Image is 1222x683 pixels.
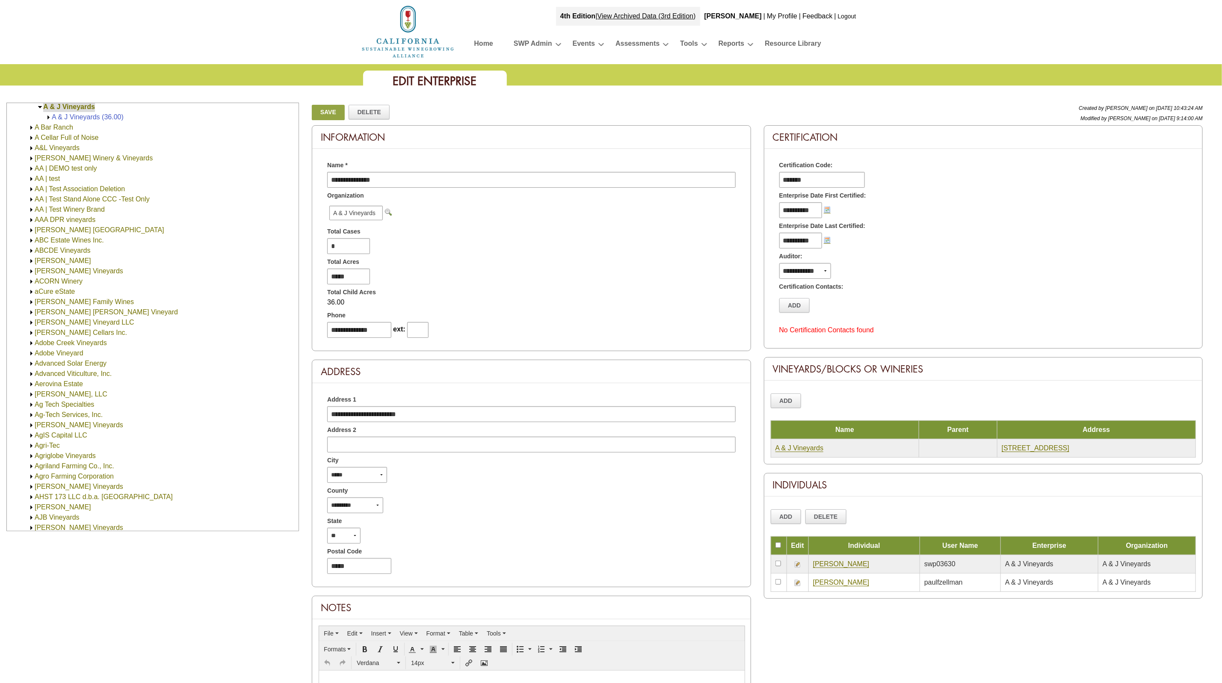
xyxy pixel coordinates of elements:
[1103,560,1151,568] span: A & J Vineyards
[798,7,802,26] div: |
[28,217,35,223] img: Expand AAA DPR vineyards
[28,278,35,285] img: Expand ACORN Winery
[426,630,445,637] span: Format
[35,390,107,398] a: [PERSON_NAME], LLC
[28,391,35,398] img: Expand AF VINES, LLC
[481,643,495,656] div: Align right
[393,325,405,333] span: ext:
[779,222,866,231] span: Enterprise Date Last Certified:
[35,247,90,254] a: ABCDE Vineyards
[35,411,103,418] a: Ag-Tech Services, Inc.
[35,503,91,511] a: [PERSON_NAME]
[327,299,344,306] span: 36.00
[802,12,832,20] a: Feedback
[474,38,493,53] a: Home
[35,339,107,346] a: Adobe Creek Vineyards
[35,493,173,500] a: AHST 173 LLC d.b.a. [GEOGRAPHIC_DATA]
[459,630,473,637] span: Table
[28,514,35,521] img: Expand AJB Vineyards
[1098,536,1196,555] td: Organization
[556,643,570,656] div: Decrease indent
[28,443,35,449] img: Expand Agri-Tec
[327,456,338,465] span: City
[327,486,348,495] span: County
[35,360,107,367] a: Advanced Solar Energy
[407,656,459,669] div: Font Sizes
[28,227,35,234] img: Expand Abbondanza Vintners Square
[353,656,404,669] div: Font Family
[514,643,534,656] div: Bullet list
[35,165,97,172] a: AA | DEMO test only
[805,509,846,524] a: Delete
[556,7,700,26] div: |
[28,289,35,295] img: Expand aCure eState
[35,175,60,182] a: AA | test
[997,420,1195,439] td: Address
[496,643,511,656] div: Justify
[779,252,802,261] span: Auditor:
[28,186,35,192] img: Expand AA | Test Association Deletion
[808,536,920,555] td: Individual
[779,282,843,291] span: Certification Contacts:
[35,124,73,131] a: A Bar Ranch
[35,483,123,490] a: [PERSON_NAME] Vineyards
[779,298,810,313] a: Add
[406,643,426,656] div: Text color
[834,7,837,26] div: |
[28,207,35,213] img: Expand AA | Test Winery Brand
[35,216,95,223] a: AAA DPR vineyards
[28,494,35,500] img: Expand AHST 173 LLC d.b.a. Domaine Helena
[28,371,35,377] img: Expand Advanced Viticulture, Inc.
[764,358,1202,381] div: Vineyards/Blocks or Wineries
[388,643,403,656] div: Underline
[35,452,96,459] a: Agriglobe Vineyards
[775,444,824,452] a: A & J Vineyards
[35,257,91,264] a: [PERSON_NAME]
[787,536,808,555] td: Edit
[35,185,125,192] a: AA | Test Association Deletion
[35,195,150,203] a: AA | Test Stand Alone CCC -Test Only
[35,329,127,336] a: [PERSON_NAME] Cellars Inc.
[35,421,123,429] a: [PERSON_NAME] Vineyards
[393,74,477,89] span: Edit Enterprise
[824,206,831,213] img: Choose a date
[28,196,35,203] img: Expand AA | Test Stand Alone CCC -Test Only
[28,135,35,141] img: Expand A Cellar Full of Noise
[824,237,831,243] img: Choose a date
[35,288,75,295] a: aCure eState
[771,393,802,408] a: Add
[35,226,164,234] a: [PERSON_NAME] [GEOGRAPHIC_DATA]
[327,517,342,526] span: State
[28,319,35,326] img: Expand Adams Vineyard LLC
[312,360,750,383] div: Address
[1001,536,1098,555] td: Enterprise
[813,560,870,568] a: [PERSON_NAME]
[327,257,359,266] span: Total Acres
[763,7,766,26] div: |
[924,560,956,568] span: swp03630
[28,361,35,367] img: Expand Advanced Solar Energy
[598,12,696,20] a: View Archived Data (3rd Edition)
[35,278,83,285] a: ACORN Winery
[680,38,698,53] a: Tools
[411,659,450,667] span: 14px
[450,643,465,656] div: Align left
[312,105,344,120] a: Save
[28,432,35,439] img: Expand AgIS Capital LLC
[764,126,1202,149] div: Certification
[779,191,866,200] span: Enterprise Date First Certified:
[349,105,390,119] a: Delete
[320,656,334,669] div: Undo
[28,248,35,254] img: Expand ABCDE Vineyards
[35,370,112,377] a: Advanced Viticulture, Inc.
[765,38,821,53] a: Resource Library
[28,402,35,408] img: Expand Ag Tech Specialties
[28,176,35,182] img: Expand AA | test
[52,113,124,121] a: A & J Vineyards (36.00)
[327,426,356,435] span: Address 2
[35,442,60,449] a: Agri-Tec
[704,12,762,20] b: [PERSON_NAME]
[358,643,372,656] div: Bold
[361,4,455,59] img: logo_cswa2x.png
[535,643,555,656] div: Numbered list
